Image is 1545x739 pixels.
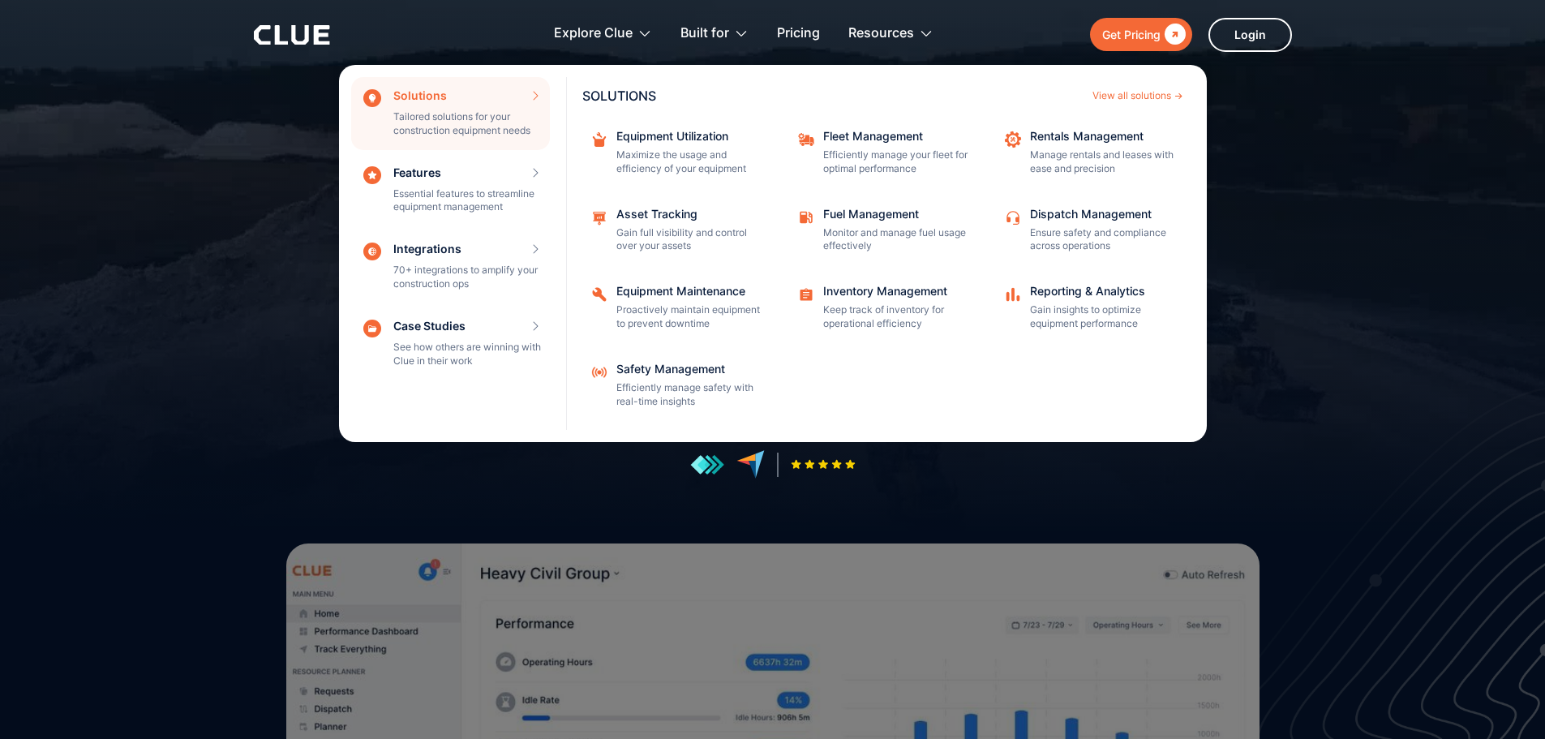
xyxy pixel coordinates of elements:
[1030,303,1176,331] p: Gain insights to optimize equipment performance
[823,148,969,176] p: Efficiently manage your fleet for optimal performance
[590,131,608,148] img: repairing box icon
[1030,148,1176,176] p: Manage rentals and leases with ease and precision
[996,200,1187,262] a: Dispatch ManagementEnsure safety and compliance across operations
[1102,24,1161,45] div: Get Pricing
[590,208,608,226] img: Maintenance management icon
[823,131,969,142] div: Fleet Management
[582,122,773,184] a: Equipment UtilizationMaximize the usage and efficiency of your equipment
[616,363,762,375] div: Safety Management
[1030,226,1176,254] p: Ensure safety and compliance across operations
[616,148,762,176] p: Maximize the usage and efficiency of your equipment
[554,8,652,59] div: Explore Clue
[254,61,1292,442] nav: Explore Clue
[1092,91,1171,101] div: View all solutions
[680,8,729,59] div: Built for
[582,277,773,339] a: Equipment MaintenanceProactively maintain equipment to prevent downtime
[823,208,969,220] div: Fuel Management
[554,8,633,59] div: Explore Clue
[582,89,1084,102] div: SOLUTIONS
[791,459,856,470] img: Five-star rating icon
[616,303,762,331] p: Proactively maintain equipment to prevent downtime
[1464,661,1545,739] iframe: Chat Widget
[582,355,773,417] a: Safety ManagementEfficiently manage safety with real-time insights
[616,226,762,254] p: Gain full visibility and control over your assets
[1004,208,1022,226] img: Customer support icon
[1090,18,1192,51] a: Get Pricing
[1004,286,1022,303] img: analytics icon
[823,303,969,331] p: Keep track of inventory for operational efficiency
[789,277,980,339] a: Inventory ManagementKeep track of inventory for operational efficiency
[797,208,815,226] img: fleet fuel icon
[797,131,815,148] img: fleet repair icon
[616,208,762,220] div: Asset Tracking
[616,131,762,142] div: Equipment Utilization
[1161,24,1186,45] div: 
[996,122,1187,184] a: Rentals ManagementManage rentals and leases with ease and precision
[1092,91,1182,101] a: View all solutions
[690,454,724,475] img: reviews at getapp
[823,226,969,254] p: Monitor and manage fuel usage effectively
[1030,208,1176,220] div: Dispatch Management
[848,8,933,59] div: Resources
[789,200,980,262] a: Fuel ManagementMonitor and manage fuel usage effectively
[777,8,820,59] a: Pricing
[616,286,762,297] div: Equipment Maintenance
[680,8,749,59] div: Built for
[823,286,969,297] div: Inventory Management
[1030,131,1176,142] div: Rentals Management
[996,277,1187,339] a: Reporting & AnalyticsGain insights to optimize equipment performance
[736,450,765,479] img: reviews at capterra
[590,363,608,381] img: Safety Management
[1030,286,1176,297] div: Reporting & Analytics
[1208,18,1292,52] a: Login
[590,286,608,303] img: Repairing icon
[1004,131,1022,148] img: repair icon image
[582,200,773,262] a: Asset TrackingGain full visibility and control over your assets
[789,122,980,184] a: Fleet ManagementEfficiently manage your fleet for optimal performance
[616,381,762,409] p: Efficiently manage safety with real-time insights
[797,286,815,303] img: Task checklist icon
[848,8,914,59] div: Resources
